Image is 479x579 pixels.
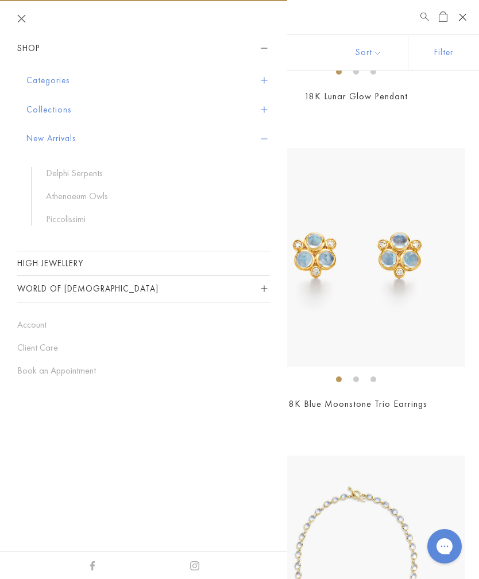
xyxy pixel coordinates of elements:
a: 18K Lunar Glow Pendant [304,90,408,102]
button: Categories [26,66,270,95]
button: Show filters [408,35,479,70]
a: 18K Blue Moonstone Trio Earrings [284,398,427,410]
a: Facebook [88,558,97,571]
a: Book an Appointment [17,364,270,377]
a: Account [17,318,270,331]
a: Open Shopping Bag [439,10,447,24]
button: World of [DEMOGRAPHIC_DATA] [17,276,270,302]
a: Client Care [17,341,270,354]
button: Collections [26,95,270,125]
button: Show sort by [330,35,408,70]
button: New Arrivals [26,124,270,153]
a: Piccolissimi [46,213,258,226]
a: High Jewellery [17,251,270,275]
button: Open navigation [454,9,471,26]
button: Shop [17,36,270,61]
a: Search [420,10,429,24]
iframe: Gorgias live chat messenger [422,525,468,568]
a: Instagram [190,558,199,571]
a: Athenaeum Owls [46,190,258,203]
nav: Sidebar navigation [17,36,270,302]
img: 18K Blue Moonstone Trio Earrings [246,148,465,367]
button: Close navigation [17,14,26,23]
a: Delphi Serpents [46,167,258,180]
